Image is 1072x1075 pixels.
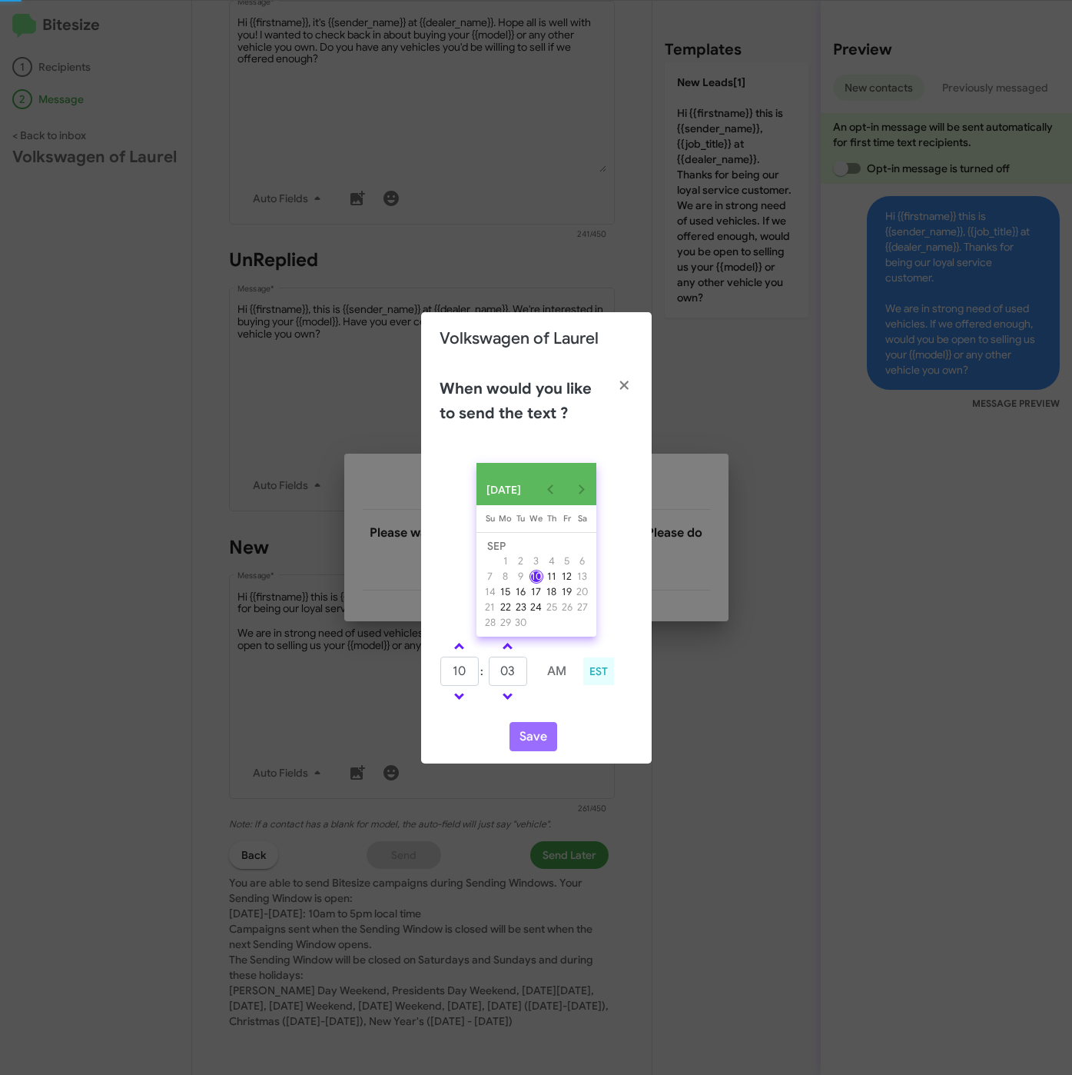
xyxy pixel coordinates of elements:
[563,513,571,524] span: Fr
[483,569,498,584] button: September 7, 2025
[514,585,528,599] div: 16
[440,377,604,426] h2: When would you like to send the text ?
[559,569,575,584] button: September 12, 2025
[513,584,529,600] button: September 16, 2025
[514,570,528,584] div: 9
[529,584,544,600] button: September 17, 2025
[566,474,597,505] button: Next month
[499,601,513,614] div: 22
[499,570,513,584] div: 8
[529,585,543,599] div: 17
[529,600,544,615] button: September 24, 2025
[514,601,528,614] div: 23
[544,600,559,615] button: September 25, 2025
[544,569,559,584] button: September 11, 2025
[529,554,543,568] div: 3
[513,554,529,569] button: September 2, 2025
[529,569,544,584] button: September 10, 2025
[545,601,559,614] div: 25
[483,570,497,584] div: 7
[513,615,529,631] button: September 30, 2025
[576,601,589,614] div: 27
[509,722,557,751] button: Save
[498,584,513,600] button: September 15, 2025
[483,616,497,630] div: 28
[544,554,559,569] button: September 4, 2025
[440,657,479,686] input: HH
[513,600,529,615] button: September 23, 2025
[516,513,525,524] span: Tu
[575,600,590,615] button: September 27, 2025
[576,570,589,584] div: 13
[498,615,513,631] button: September 29, 2025
[547,513,556,524] span: Th
[499,554,513,568] div: 1
[536,474,566,505] button: Previous month
[483,600,498,615] button: September 21, 2025
[529,554,544,569] button: September 3, 2025
[489,657,527,686] input: MM
[529,570,543,584] div: 10
[486,476,521,504] span: [DATE]
[514,554,528,568] div: 2
[545,554,559,568] div: 4
[576,554,589,568] div: 6
[475,474,536,505] button: Choose month and year
[529,513,543,524] span: We
[559,584,575,600] button: September 19, 2025
[578,513,587,524] span: Sa
[483,585,497,599] div: 14
[498,554,513,569] button: September 1, 2025
[480,656,488,687] td: :
[513,569,529,584] button: September 9, 2025
[514,616,528,630] div: 30
[560,585,574,599] div: 19
[560,570,574,584] div: 12
[559,554,575,569] button: September 5, 2025
[545,570,559,584] div: 11
[499,616,513,630] div: 29
[545,585,559,599] div: 18
[483,538,590,554] td: SEP
[499,513,512,524] span: Mo
[560,554,574,568] div: 5
[576,585,589,599] div: 20
[529,601,543,614] div: 24
[483,584,498,600] button: September 14, 2025
[498,569,513,584] button: September 8, 2025
[498,600,513,615] button: September 22, 2025
[560,601,574,614] div: 26
[544,584,559,600] button: September 18, 2025
[486,513,495,524] span: Su
[499,585,513,599] div: 15
[483,601,497,614] div: 21
[583,657,614,685] div: EST
[537,657,576,686] button: AM
[421,312,652,364] div: Volkswagen of Laurel
[483,615,498,631] button: September 28, 2025
[575,554,590,569] button: September 6, 2025
[575,584,590,600] button: September 20, 2025
[559,600,575,615] button: September 26, 2025
[575,569,590,584] button: September 13, 2025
